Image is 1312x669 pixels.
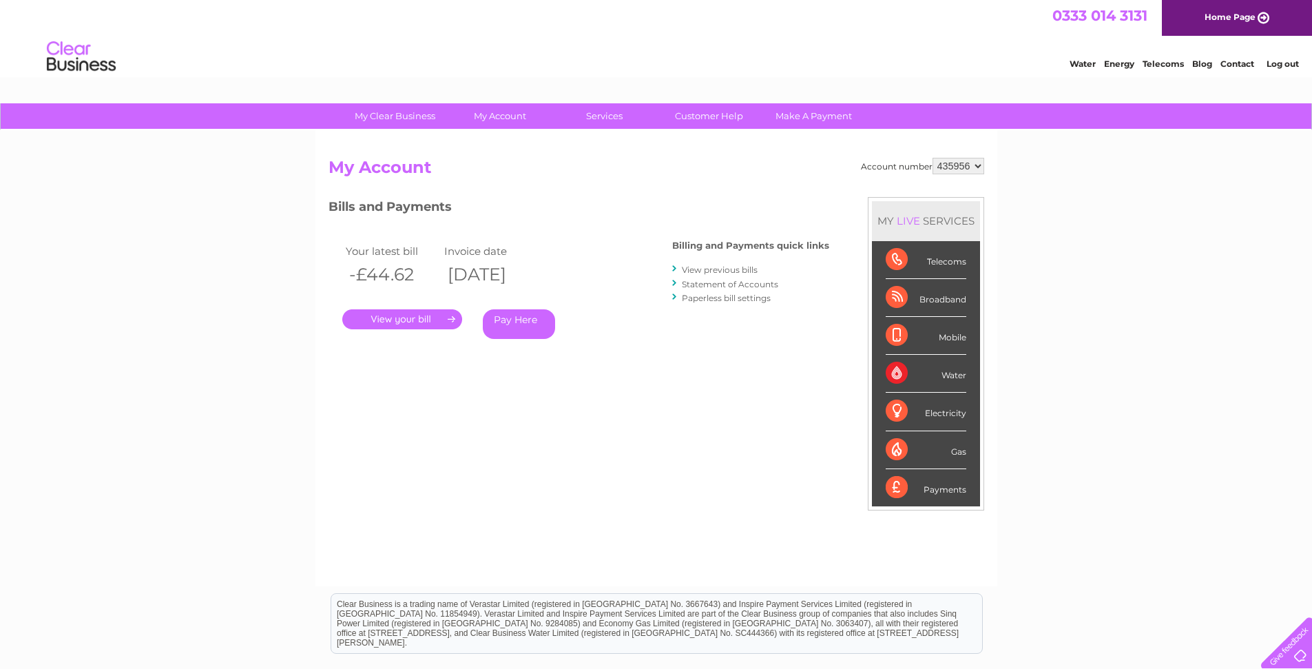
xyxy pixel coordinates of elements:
[338,103,452,129] a: My Clear Business
[886,393,966,431] div: Electricity
[548,103,661,129] a: Services
[331,8,982,67] div: Clear Business is a trading name of Verastar Limited (registered in [GEOGRAPHIC_DATA] No. 3667643...
[441,242,540,260] td: Invoice date
[672,240,829,251] h4: Billing and Payments quick links
[1220,59,1254,69] a: Contact
[1192,59,1212,69] a: Blog
[861,158,984,174] div: Account number
[886,431,966,469] div: Gas
[46,36,116,78] img: logo.png
[886,317,966,355] div: Mobile
[886,241,966,279] div: Telecoms
[342,309,462,329] a: .
[1267,59,1299,69] a: Log out
[682,293,771,303] a: Paperless bill settings
[1104,59,1134,69] a: Energy
[894,214,923,227] div: LIVE
[682,279,778,289] a: Statement of Accounts
[441,260,540,289] th: [DATE]
[682,265,758,275] a: View previous bills
[1052,7,1147,24] a: 0333 014 3131
[1070,59,1096,69] a: Water
[342,260,441,289] th: -£44.62
[652,103,766,129] a: Customer Help
[886,355,966,393] div: Water
[329,158,984,184] h2: My Account
[342,242,441,260] td: Your latest bill
[757,103,871,129] a: Make A Payment
[886,279,966,317] div: Broadband
[329,197,829,221] h3: Bills and Payments
[886,469,966,506] div: Payments
[443,103,556,129] a: My Account
[483,309,555,339] a: Pay Here
[1143,59,1184,69] a: Telecoms
[872,201,980,240] div: MY SERVICES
